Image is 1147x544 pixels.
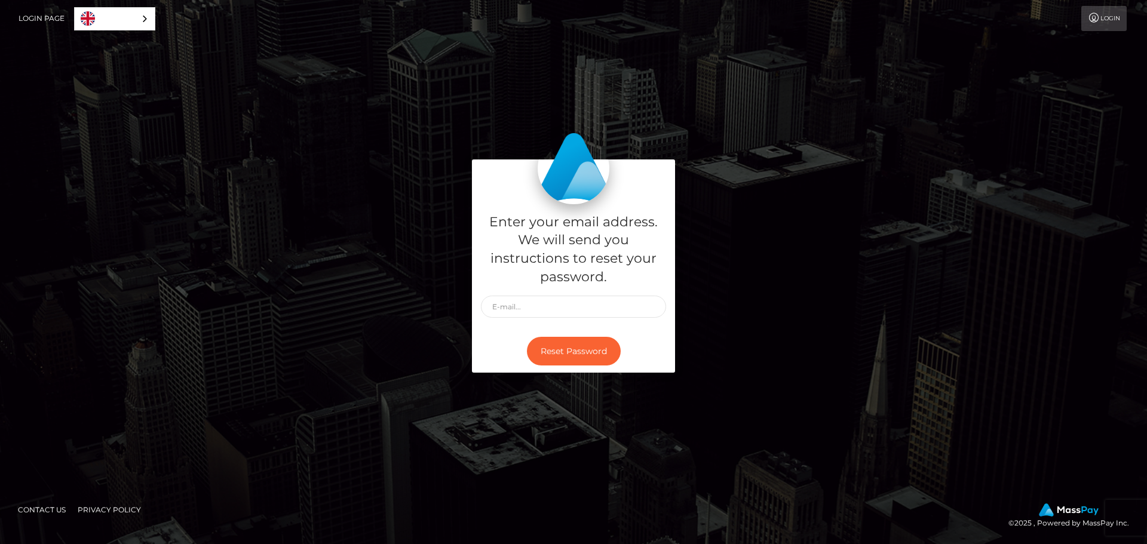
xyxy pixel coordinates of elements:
a: English [75,8,155,30]
input: E-mail... [481,296,666,318]
img: MassPay Login [538,133,609,204]
img: MassPay [1039,503,1099,517]
div: Language [74,7,155,30]
a: Privacy Policy [73,500,146,519]
aside: Language selected: English [74,7,155,30]
div: © 2025 , Powered by MassPay Inc. [1008,503,1138,530]
a: Login Page [19,6,65,31]
a: Contact Us [13,500,70,519]
h5: Enter your email address. We will send you instructions to reset your password. [481,213,666,287]
a: Login [1081,6,1127,31]
button: Reset Password [527,337,621,366]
